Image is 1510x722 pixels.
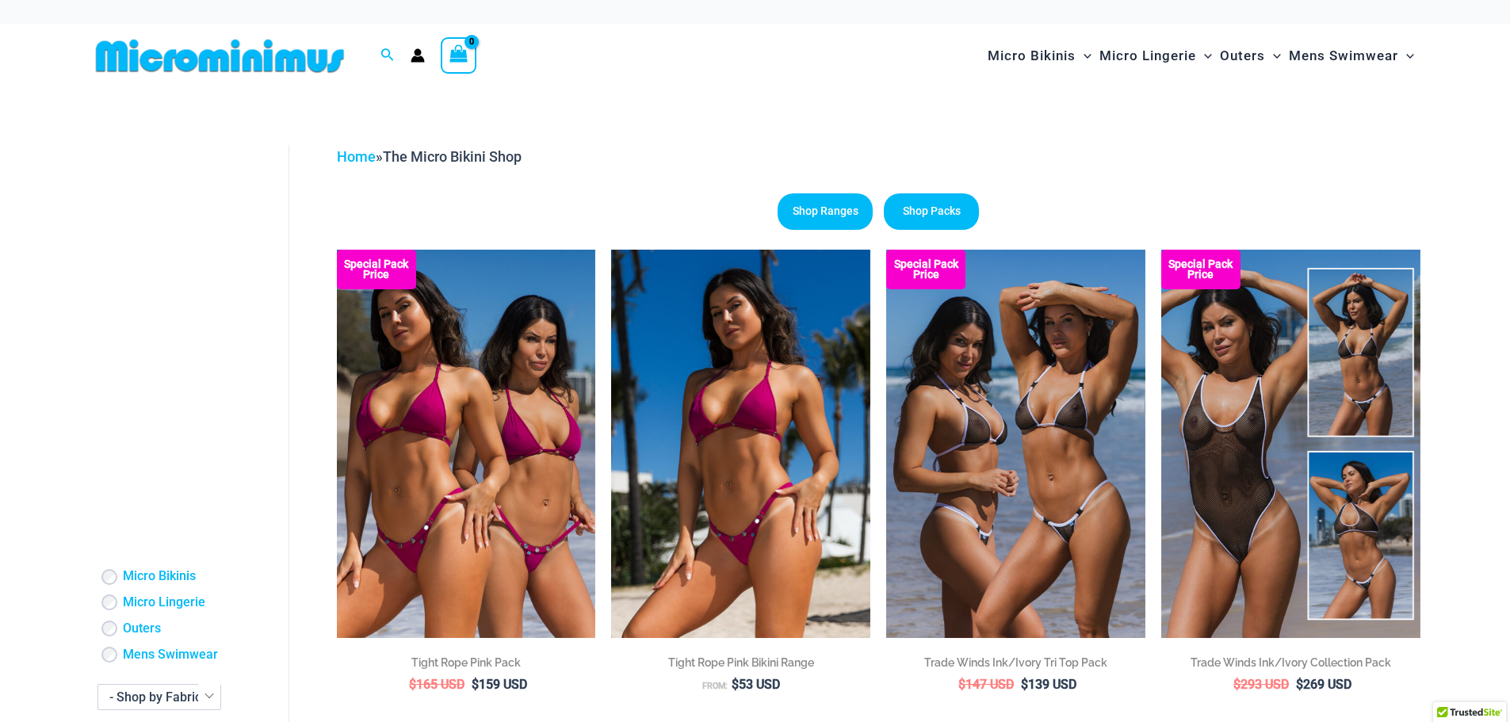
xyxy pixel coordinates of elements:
a: View Shopping Cart, empty [441,37,477,74]
span: $ [472,677,479,692]
a: Micro LingerieMenu ToggleMenu Toggle [1095,32,1216,80]
span: From: [702,681,728,691]
span: $ [732,677,739,692]
bdi: 269 USD [1296,677,1351,692]
a: Tight Rope Pink 319 Top 4228 Thong 05Tight Rope Pink 319 Top 4228 Thong 06Tight Rope Pink 319 Top... [611,250,870,638]
h2: Tight Rope Pink Pack [337,655,596,670]
a: Micro Lingerie [123,594,205,611]
img: Top Bum Pack [886,250,1145,638]
iframe: TrustedSite Certified [97,132,240,449]
span: $ [958,677,965,692]
nav: Site Navigation [981,29,1421,82]
a: Search icon link [380,46,395,66]
h2: Tight Rope Pink Bikini Range [611,655,870,670]
span: Menu Toggle [1076,36,1091,76]
img: MM SHOP LOGO FLAT [90,38,350,74]
bdi: 165 USD [409,677,464,692]
a: Trade Winds Ink/Ivory Tri Top Pack [886,655,1145,676]
bdi: 139 USD [1021,677,1076,692]
a: Mens Swimwear [123,647,218,663]
span: Menu Toggle [1398,36,1414,76]
a: Outers [123,621,161,637]
span: » [337,148,522,165]
a: Tight Rope Pink Pack [337,655,596,676]
bdi: 159 USD [472,677,527,692]
img: Collection Pack [1161,250,1420,638]
a: Home [337,148,376,165]
span: $ [409,677,416,692]
a: Top Bum Pack Top Bum Pack bTop Bum Pack b [886,250,1145,638]
a: Tight Rope Pink Bikini Range [611,655,870,676]
h2: Trade Winds Ink/Ivory Tri Top Pack [886,655,1145,670]
span: The Micro Bikini Shop [383,148,522,165]
h2: Trade Winds Ink/Ivory Collection Pack [1161,655,1420,670]
a: Trade Winds Ink/Ivory Collection Pack [1161,655,1420,676]
b: Special Pack Price [886,259,965,280]
b: Special Pack Price [1161,259,1240,280]
bdi: 293 USD [1233,677,1289,692]
span: $ [1296,677,1303,692]
span: Micro Bikinis [988,36,1076,76]
span: Menu Toggle [1265,36,1281,76]
a: Account icon link [411,48,425,63]
span: Micro Lingerie [1099,36,1196,76]
span: $ [1233,677,1240,692]
bdi: 53 USD [732,677,780,692]
a: Collection Pack Collection Pack b (1)Collection Pack b (1) [1161,250,1420,638]
span: - Shop by Fabric [109,690,201,705]
a: OutersMenu ToggleMenu Toggle [1216,32,1285,80]
span: - Shop by Fabric [97,684,221,710]
bdi: 147 USD [958,677,1014,692]
a: Shop Ranges [778,193,873,230]
img: Tight Rope Pink 319 Top 4228 Thong 05 [611,250,870,638]
span: Outers [1220,36,1265,76]
a: Micro Bikinis [123,568,196,585]
b: Special Pack Price [337,259,416,280]
a: Collection Pack F Collection Pack B (3)Collection Pack B (3) [337,250,596,638]
span: $ [1021,677,1028,692]
span: Mens Swimwear [1289,36,1398,76]
a: Shop Packs [884,193,979,230]
span: - Shop by Fabric [98,685,220,709]
a: Mens SwimwearMenu ToggleMenu Toggle [1285,32,1418,80]
span: Menu Toggle [1196,36,1212,76]
a: Micro BikinisMenu ToggleMenu Toggle [984,32,1095,80]
img: Collection Pack F [337,250,596,638]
